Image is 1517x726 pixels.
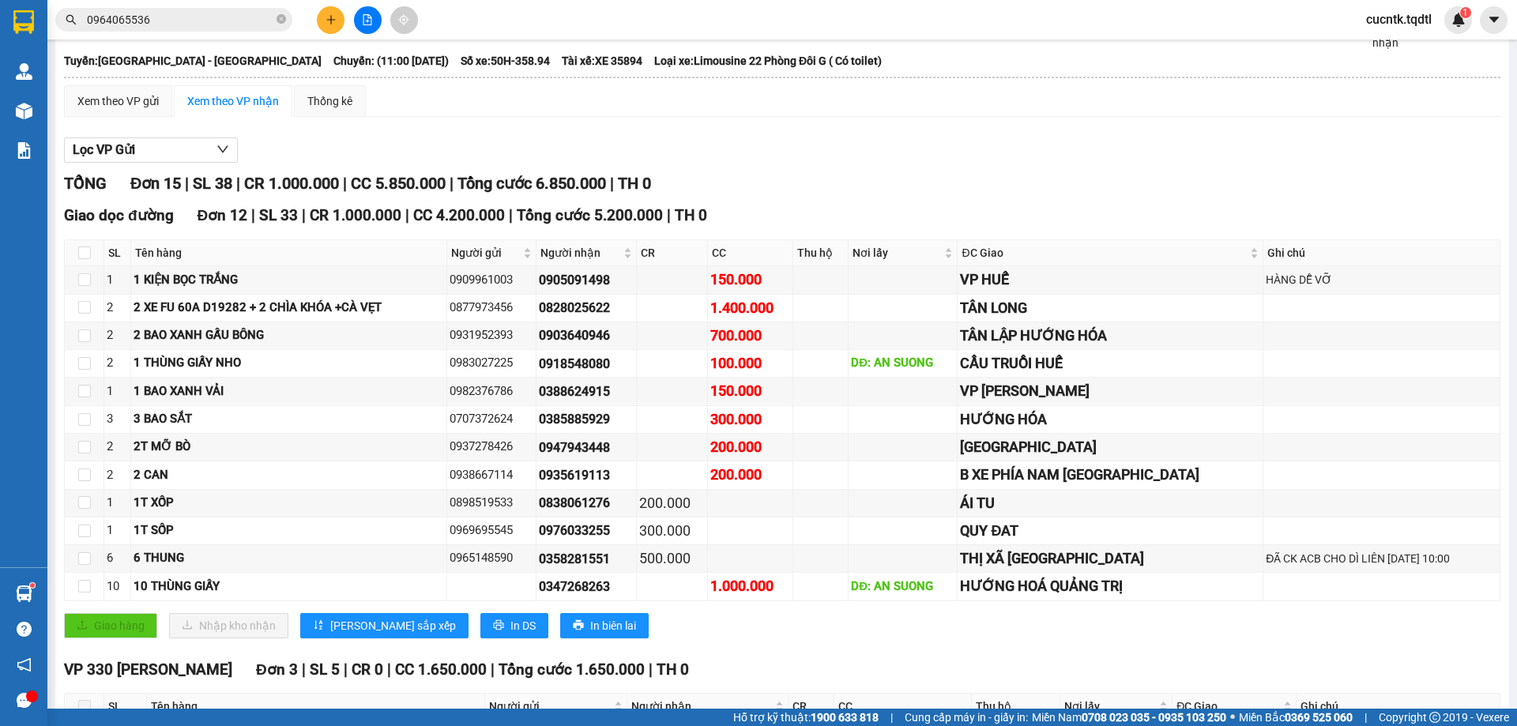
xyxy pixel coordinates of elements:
[1064,698,1156,715] span: Nơi lấy
[16,63,32,80] img: warehouse-icon
[450,326,533,345] div: 0931952393
[107,299,128,318] div: 2
[64,613,157,638] button: uploadGiao hàng
[450,410,533,429] div: 0707372624
[198,206,248,224] span: Đơn 12
[489,698,611,715] span: Người gửi
[539,521,634,540] div: 0976033255
[107,577,128,596] div: 10
[134,466,445,485] div: 2 CAN
[362,14,373,25] span: file-add
[789,694,834,720] th: CR
[461,52,550,70] span: Số xe: 50H-358.94
[960,520,1260,542] div: QUY ĐAT
[649,660,653,679] span: |
[710,575,791,597] div: 1.000.000
[134,577,445,596] div: 10 THÙNG GIẤY
[710,464,791,486] div: 200.000
[1353,9,1444,29] span: cucntk.tqdtl
[539,549,634,569] div: 0358281551
[300,613,469,638] button: sort-ascending[PERSON_NAME] sắp xếp
[710,380,791,402] div: 150.000
[8,85,109,120] li: VP VP 330 [PERSON_NAME]
[87,11,273,28] input: Tìm tên, số ĐT hoặc mã đơn
[64,55,322,67] b: Tuyến: [GEOGRAPHIC_DATA] - [GEOGRAPHIC_DATA]
[398,14,409,25] span: aim
[330,617,456,634] span: [PERSON_NAME] sắp xếp
[134,438,445,457] div: 2T MỠ BÒ
[64,174,107,193] span: TỔNG
[256,660,298,679] span: Đơn 3
[1032,709,1226,726] span: Miền Nam
[302,660,306,679] span: |
[77,92,159,110] div: Xem theo VP gửi
[1230,714,1235,720] span: ⚪️
[450,521,533,540] div: 0969695545
[107,382,128,401] div: 1
[539,270,634,290] div: 0905091498
[1266,271,1497,288] div: HÀNG DỄ VỠ
[1429,712,1440,723] span: copyright
[185,174,189,193] span: |
[1266,550,1497,567] div: ĐÃ CK ACB CHO DÌ LIÊN [DATE] 10:00
[134,549,445,568] div: 6 THUNG
[793,240,849,266] th: Thu hộ
[539,465,634,485] div: 0935619113
[493,619,504,632] span: printer
[450,438,533,457] div: 0937278426
[710,269,791,291] div: 150.000
[1451,13,1466,27] img: icon-new-feature
[733,709,879,726] span: Hỗ trợ kỹ thuật:
[310,206,401,224] span: CR 1.000.000
[16,585,32,602] img: warehouse-icon
[539,298,634,318] div: 0828025622
[17,657,32,672] span: notification
[1460,7,1471,18] sup: 1
[134,271,445,290] div: 1 KIỆN BỌC TRẮNG
[639,492,705,514] div: 200.000
[302,206,306,224] span: |
[654,52,882,70] span: Loại xe: Limousine 22 Phòng Đôi G ( Có toilet)
[710,408,791,431] div: 300.000
[1263,240,1500,266] th: Ghi chú
[450,466,533,485] div: 0938667114
[66,14,77,25] span: search
[480,613,548,638] button: printerIn DS
[573,619,584,632] span: printer
[17,622,32,637] span: question-circle
[710,436,791,458] div: 200.000
[509,206,513,224] span: |
[109,85,210,137] li: VP [GEOGRAPHIC_DATA]
[277,13,286,28] span: close-circle
[834,694,972,720] th: CC
[1480,6,1508,34] button: caret-down
[710,297,791,319] div: 1.400.000
[413,206,505,224] span: CC 4.200.000
[107,410,128,429] div: 3
[491,660,495,679] span: |
[637,240,708,266] th: CR
[333,52,449,70] span: Chuyến: (11:00 [DATE])
[657,660,689,679] span: TH 0
[187,92,279,110] div: Xem theo VP nhận
[639,547,705,570] div: 500.000
[710,325,791,347] div: 700.000
[457,174,606,193] span: Tổng cước 6.850.000
[960,408,1260,431] div: HƯỚNG HÓA
[16,103,32,119] img: warehouse-icon
[1297,694,1500,720] th: Ghi chú
[539,577,634,596] div: 0347268263
[960,269,1260,291] div: VP HUẾ
[972,694,1060,720] th: Thu hộ
[130,174,181,193] span: Đơn 15
[450,299,533,318] div: 0877973456
[134,354,445,373] div: 1 THÙNG GIẤY NHO
[134,410,445,429] div: 3 BAO SẮT
[73,140,135,160] span: Lọc VP Gửi
[1462,7,1468,18] span: 1
[107,466,128,485] div: 2
[1082,711,1226,724] strong: 0708 023 035 - 0935 103 250
[16,142,32,159] img: solution-icon
[962,244,1247,261] span: ĐC Giao
[277,14,286,24] span: close-circle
